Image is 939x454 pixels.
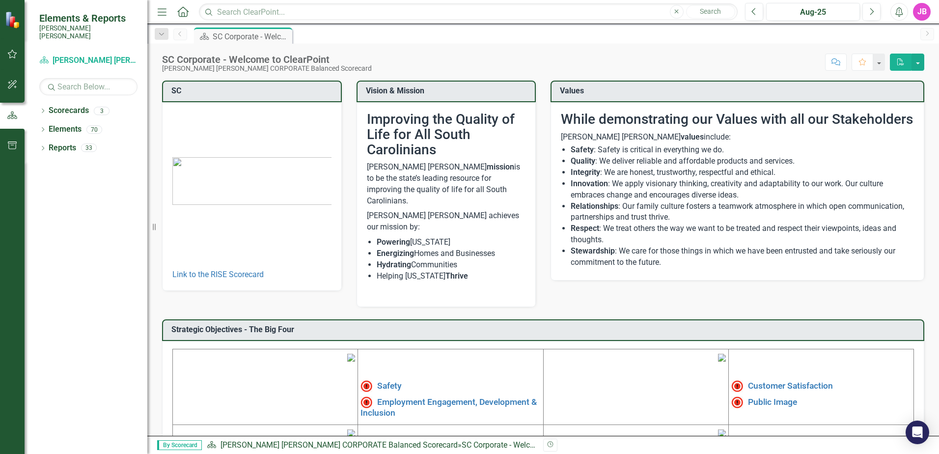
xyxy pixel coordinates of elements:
[718,429,726,437] img: mceclip4.png
[157,440,202,450] span: By Scorecard
[207,440,536,451] div: »
[377,237,410,247] strong: Powering
[377,259,526,271] li: Communities
[377,260,411,269] strong: Hydrating
[560,86,918,95] h3: Values
[571,201,914,224] li: : Our family culture fosters a teamwork atmosphere in which open communication, partnerships and ...
[571,168,600,177] strong: Integrity
[367,208,526,235] p: [PERSON_NAME] [PERSON_NAME] achieves our mission by:
[172,270,264,279] a: Link to the RISE Scorecard
[377,381,402,391] a: Safety
[347,354,355,362] img: mceclip1%20v4.png
[571,223,914,246] li: : We treat others the way we want to be treated and respect their viewpoints, ideas and thoughts.
[571,224,599,233] strong: Respect
[94,107,110,115] div: 3
[913,3,931,21] button: JB
[49,105,89,116] a: Scorecards
[571,156,914,167] li: : We deliver reliable and affordable products and services.
[686,5,735,19] button: Search
[213,30,290,43] div: SC Corporate - Welcome to ClearPoint
[39,78,138,95] input: Search Below...
[81,144,97,152] div: 33
[571,201,618,211] strong: Relationships
[770,6,856,18] div: Aug-25
[367,112,526,157] h2: Improving the Quality of Life for All South Carolinians
[766,3,860,21] button: Aug-25
[39,55,138,66] a: [PERSON_NAME] [PERSON_NAME] CORPORATE Balanced Scorecard
[162,54,372,65] div: SC Corporate - Welcome to ClearPoint
[367,162,526,208] p: [PERSON_NAME] [PERSON_NAME] is to be the state’s leading resource for improving the quality of li...
[360,380,372,392] img: High Alert
[571,179,608,188] strong: Innovation
[171,325,918,334] h3: Strategic Objectives - The Big Four
[700,7,721,15] span: Search
[86,125,102,134] div: 70
[561,132,914,143] p: [PERSON_NAME] [PERSON_NAME] include:
[49,142,76,154] a: Reports
[571,156,595,166] strong: Quality
[462,440,592,450] div: SC Corporate - Welcome to ClearPoint
[731,380,743,392] img: High Alert
[571,144,914,156] li: : Safety is critical in everything we do.
[571,246,914,268] li: : We care for those things in which we have been entrusted and take seriously our commitment to t...
[221,440,458,450] a: [PERSON_NAME] [PERSON_NAME] CORPORATE Balanced Scorecard
[748,381,833,391] a: Customer Satisfaction
[731,397,743,408] img: Not Meeting Target
[39,12,138,24] span: Elements & Reports
[366,86,530,95] h3: Vision & Mission
[377,237,526,248] li: [US_STATE]
[377,249,414,258] strong: Energizing
[171,86,336,95] h3: SC
[199,3,738,21] input: Search ClearPoint...
[571,178,914,201] li: : We apply visionary thinking, creativity and adaptability to our work. Our culture embraces chan...
[5,11,22,28] img: ClearPoint Strategy
[377,248,526,259] li: Homes and Businesses
[718,354,726,362] img: mceclip2%20v3.png
[377,271,526,282] li: Helping [US_STATE]
[39,24,138,40] small: [PERSON_NAME] [PERSON_NAME]
[561,112,914,127] h2: While demonstrating our Values with all our Stakeholders
[571,167,914,178] li: : We are honest, trustworthy, respectful and ethical.
[49,124,82,135] a: Elements
[487,162,514,171] strong: mission
[906,421,929,444] div: Open Intercom Messenger
[360,397,372,408] img: Not Meeting Target
[571,246,615,255] strong: Stewardship
[347,429,355,437] img: mceclip3%20v3.png
[571,145,594,154] strong: Safety
[681,132,704,142] strong: values
[445,271,468,281] strong: Thrive
[360,397,537,417] a: Employment Engagement, Development & Inclusion
[748,397,797,406] a: Public Image
[162,65,372,72] div: [PERSON_NAME] [PERSON_NAME] CORPORATE Balanced Scorecard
